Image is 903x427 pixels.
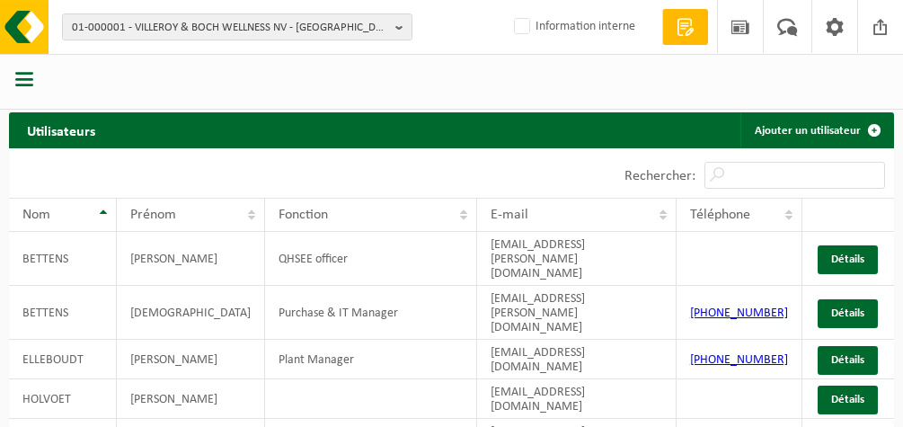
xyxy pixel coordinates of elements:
[117,286,265,340] td: [DEMOGRAPHIC_DATA]
[22,208,50,222] span: Nom
[72,14,388,41] span: 01-000001 - VILLEROY & BOCH WELLNESS NV - [GEOGRAPHIC_DATA]
[9,112,113,147] h2: Utilisateurs
[130,208,176,222] span: Prénom
[477,232,676,286] td: [EMAIL_ADDRESS][PERSON_NAME][DOMAIN_NAME]
[818,346,878,375] a: Détails
[9,232,117,286] td: BETTENS
[265,232,477,286] td: QHSEE officer
[9,379,117,419] td: HOLVOET
[477,379,676,419] td: [EMAIL_ADDRESS][DOMAIN_NAME]
[9,340,117,379] td: ELLEBOUDT
[624,169,695,183] label: Rechercher:
[690,208,750,222] span: Téléphone
[690,353,788,367] a: [PHONE_NUMBER]
[117,379,265,419] td: [PERSON_NAME]
[491,208,528,222] span: E-mail
[740,112,892,148] a: Ajouter un utilisateur
[477,340,676,379] td: [EMAIL_ADDRESS][DOMAIN_NAME]
[9,286,117,340] td: BETTENS
[690,307,788,320] a: [PHONE_NUMBER]
[477,286,676,340] td: [EMAIL_ADDRESS][PERSON_NAME][DOMAIN_NAME]
[818,386,878,414] a: Détails
[117,340,265,379] td: [PERSON_NAME]
[510,13,635,40] label: Information interne
[265,340,477,379] td: Plant Manager
[818,299,878,328] a: Détails
[62,13,412,40] button: 01-000001 - VILLEROY & BOCH WELLNESS NV - [GEOGRAPHIC_DATA]
[117,232,265,286] td: [PERSON_NAME]
[265,286,477,340] td: Purchase & IT Manager
[279,208,328,222] span: Fonction
[818,245,878,274] a: Détails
